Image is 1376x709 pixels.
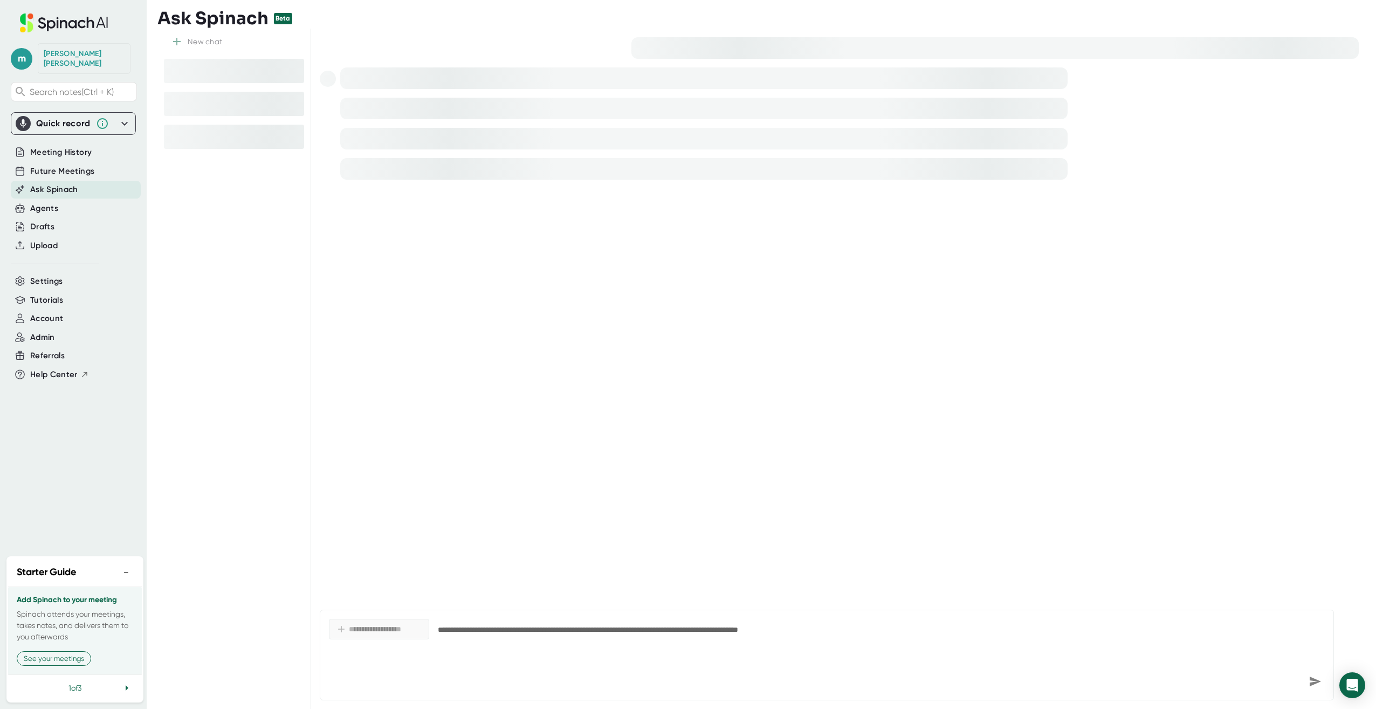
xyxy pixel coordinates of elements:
[119,564,133,580] button: −
[17,565,76,580] h2: Starter Guide
[30,202,58,215] button: Agents
[30,350,65,362] button: Referrals
[16,113,131,134] div: Quick record
[30,221,54,233] button: Drafts
[30,294,63,306] button: Tutorials
[11,48,32,70] span: m
[30,240,58,252] button: Upload
[30,275,63,288] button: Settings
[17,651,91,666] button: See your meetings
[188,37,222,47] div: New chat
[30,369,89,381] button: Help Center
[30,183,78,196] button: Ask Spinach
[1339,672,1365,698] div: Open Intercom Messenger
[30,369,78,381] span: Help Center
[274,13,292,24] div: Beta
[30,146,92,159] button: Meeting History
[36,118,91,129] div: Quick record
[1305,672,1325,691] div: Send message
[30,312,63,325] button: Account
[17,596,133,604] h3: Add Spinach to your meeting
[44,49,125,68] div: Michael Kurkowski
[68,684,81,692] span: 1 of 3
[30,87,114,97] span: Search notes (Ctrl + K)
[30,165,94,178] button: Future Meetings
[17,609,133,643] p: Spinach attends your meetings, takes notes, and delivers them to you afterwards
[30,331,55,344] button: Admin
[157,8,269,29] h3: Ask Spinach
